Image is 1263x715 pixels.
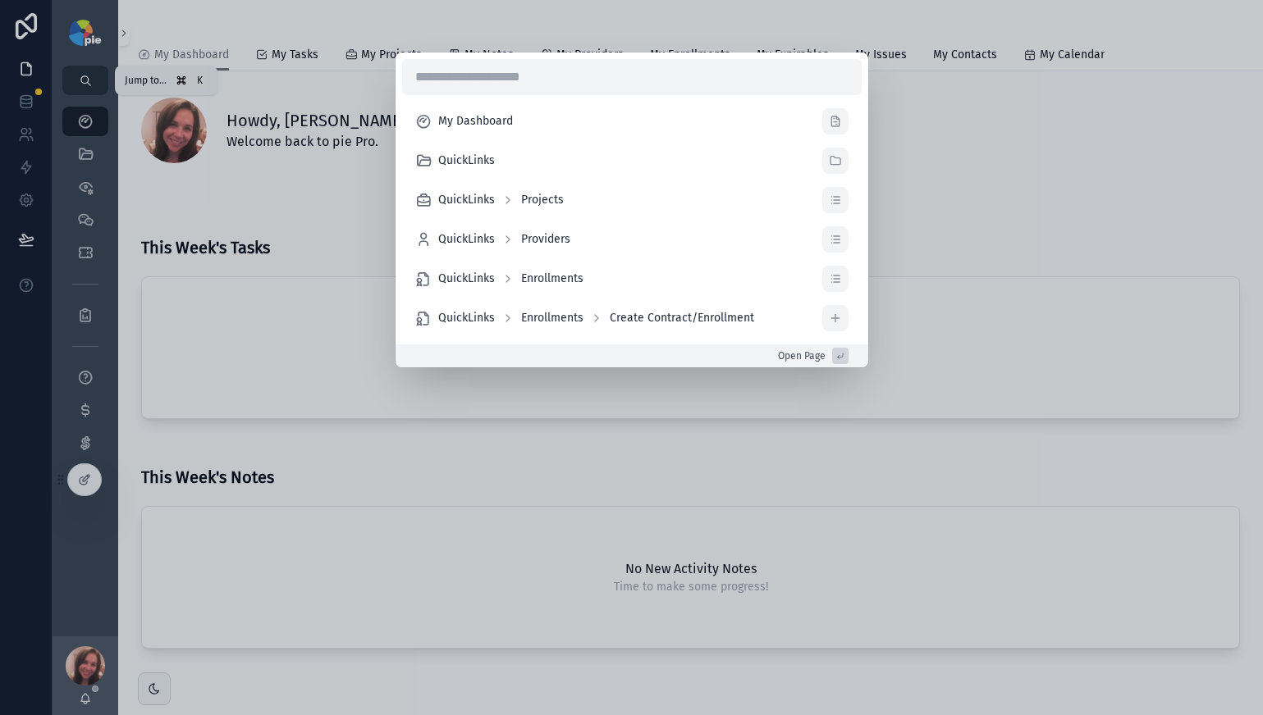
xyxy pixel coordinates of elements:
[438,310,495,326] span: QuickLinks
[438,113,513,130] span: My Dashboard
[610,310,754,326] span: Create Contract/Enrollment
[521,231,570,248] span: Providers
[778,349,826,362] span: Open Page
[402,102,862,338] div: scrollable content
[521,310,583,326] span: Enrollments
[521,271,583,287] span: Enrollments
[438,153,495,169] span: QuickLinks
[438,192,495,208] span: QuickLinks
[438,231,495,248] span: QuickLinks
[521,192,564,208] span: Projects
[438,271,495,287] span: QuickLinks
